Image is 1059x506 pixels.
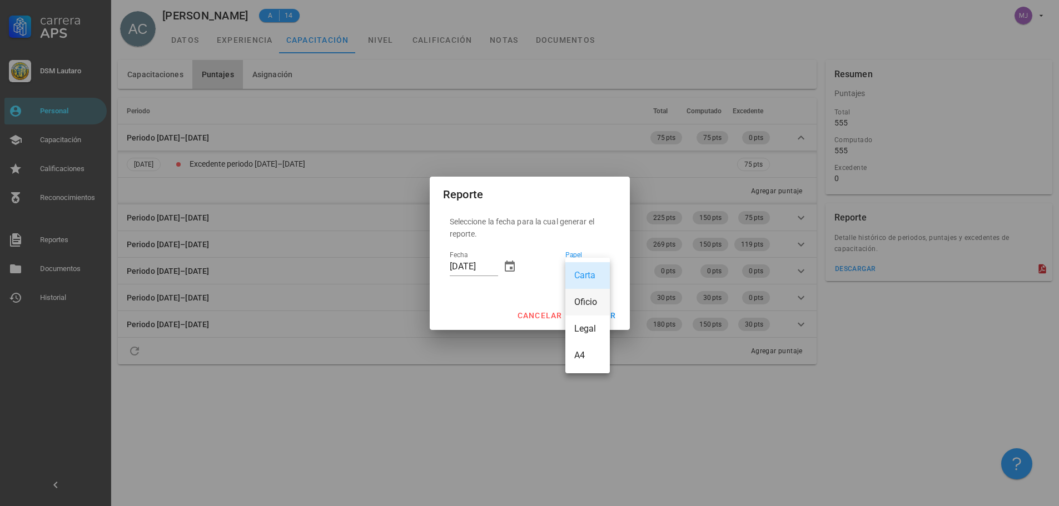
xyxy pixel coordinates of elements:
[450,216,610,240] p: Seleccione la fecha para la cual generar el reporte.
[574,297,601,307] div: Oficio
[512,305,566,325] button: cancelar
[574,350,601,360] div: A4
[565,258,610,275] div: PapelCarta
[565,251,582,259] label: Papel
[574,323,601,334] div: Legal
[443,186,484,203] div: Reporte
[574,270,601,280] div: Carta
[450,251,468,259] label: Fecha
[516,311,562,320] span: cancelar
